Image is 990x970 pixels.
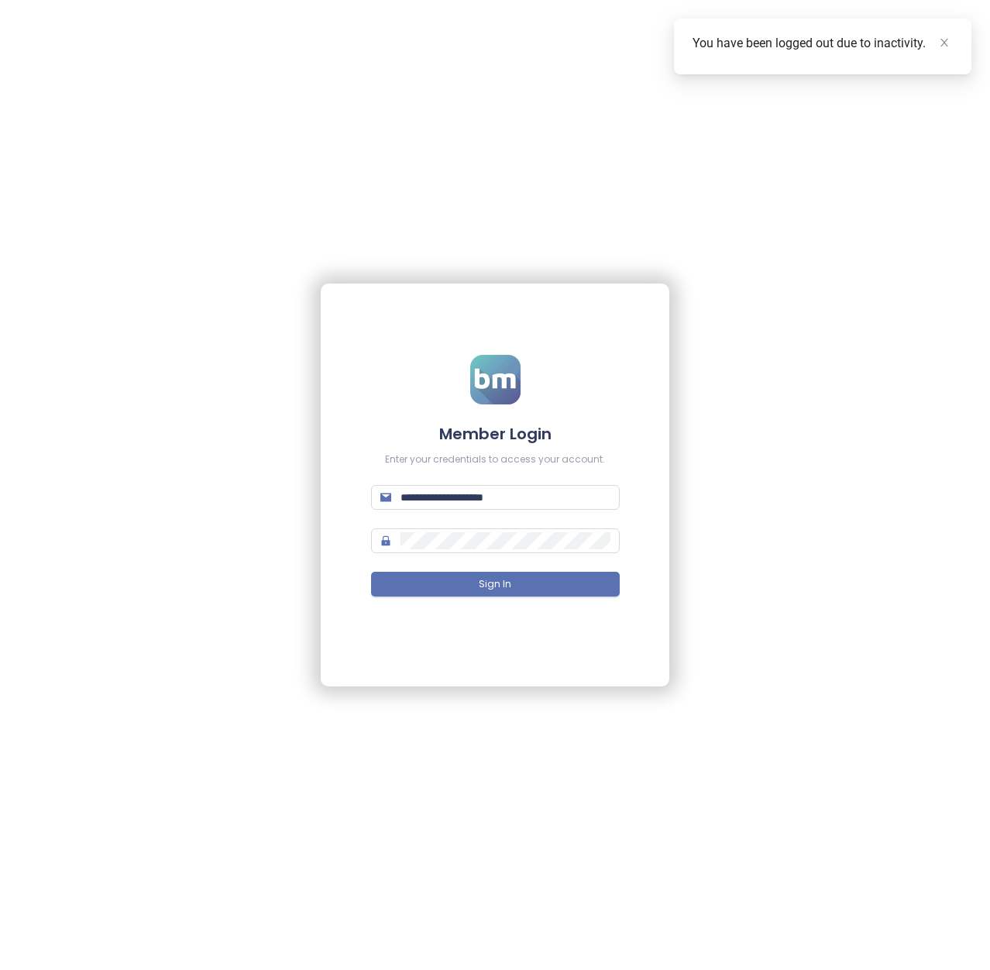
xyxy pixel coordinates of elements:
[371,423,620,445] h4: Member Login
[371,572,620,597] button: Sign In
[371,452,620,467] div: Enter your credentials to access your account.
[470,355,521,404] img: logo
[693,34,953,53] div: You have been logged out due to inactivity.
[479,577,511,592] span: Sign In
[380,492,391,503] span: mail
[939,37,950,48] span: close
[380,535,391,546] span: lock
